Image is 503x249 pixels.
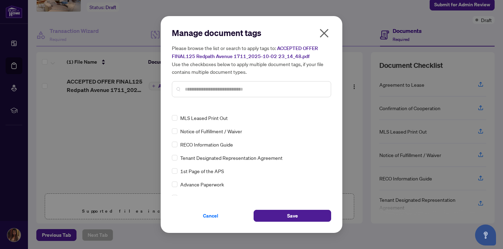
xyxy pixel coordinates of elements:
span: Notice of Fulfillment / Waiver [180,127,242,135]
button: Open asap [475,225,496,246]
h5: Please browse the list or search to apply tags to: Use the checkboxes below to apply multiple doc... [172,44,331,76]
span: MLS Leased Print Out [180,114,228,122]
span: Agent Correspondence [180,194,232,201]
button: Cancel [172,210,249,222]
span: Save [287,210,298,221]
span: Tenant Designated Representation Agreement [180,154,283,162]
span: Cancel [203,210,218,221]
h2: Manage document tags [172,27,331,38]
button: Save [254,210,331,222]
span: Advance Paperwork [180,180,224,188]
span: 1st Page of the APS [180,167,224,175]
span: RECO Information Guide [180,141,233,148]
span: close [319,28,330,39]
